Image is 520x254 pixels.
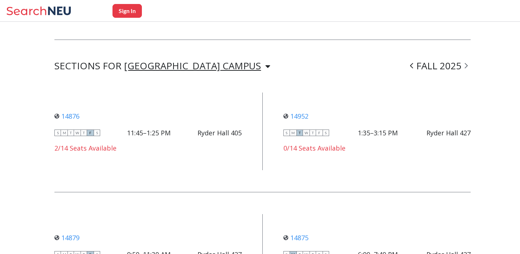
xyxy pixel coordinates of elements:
[81,130,87,136] span: T
[54,233,79,242] a: 14879
[197,129,242,137] div: Ryder Hall 405
[426,129,471,137] div: Ryder Hall 427
[127,129,171,137] div: 11:45–1:25 PM
[283,233,308,242] a: 14875
[296,130,303,136] span: T
[358,129,398,137] div: 1:35–3:15 PM
[54,62,270,70] div: SECTIONS FOR
[124,62,261,70] div: [GEOGRAPHIC_DATA] CAMPUS
[74,130,81,136] span: W
[112,4,142,18] button: Sign In
[67,130,74,136] span: T
[323,130,329,136] span: S
[303,130,310,136] span: W
[94,130,100,136] span: S
[54,144,242,152] div: 2/14 Seats Available
[87,130,94,136] span: F
[310,130,316,136] span: T
[61,130,67,136] span: M
[316,130,323,136] span: F
[283,112,308,120] a: 14952
[283,144,471,152] div: 0/14 Seats Available
[283,130,290,136] span: S
[290,130,296,136] span: M
[407,62,471,70] div: FALL 2025
[54,112,79,120] a: 14876
[54,130,61,136] span: S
